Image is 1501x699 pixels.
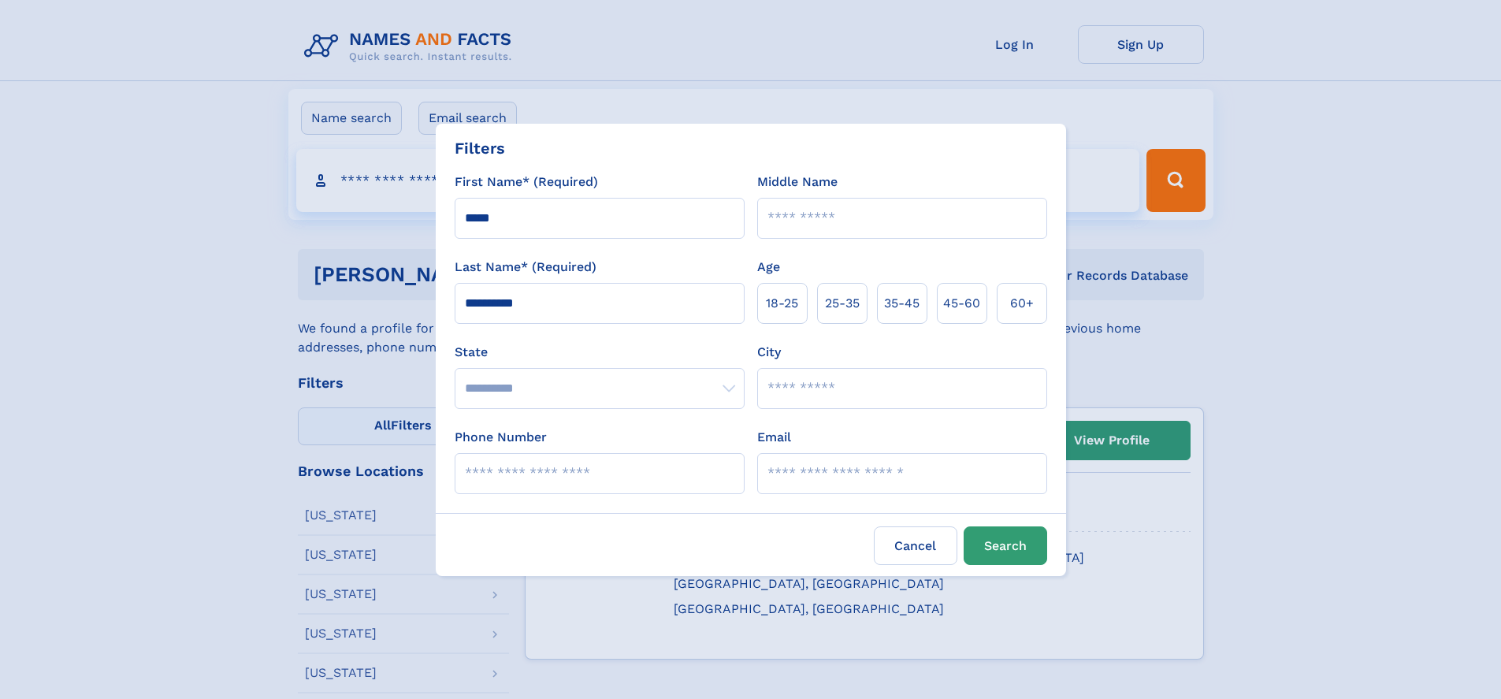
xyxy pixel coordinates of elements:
[455,343,745,362] label: State
[757,343,781,362] label: City
[1010,294,1034,313] span: 60+
[757,173,838,191] label: Middle Name
[455,173,598,191] label: First Name* (Required)
[943,294,980,313] span: 45‑60
[757,428,791,447] label: Email
[757,258,780,277] label: Age
[455,428,547,447] label: Phone Number
[874,526,957,565] label: Cancel
[884,294,920,313] span: 35‑45
[825,294,860,313] span: 25‑35
[455,136,505,160] div: Filters
[766,294,798,313] span: 18‑25
[964,526,1047,565] button: Search
[455,258,596,277] label: Last Name* (Required)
